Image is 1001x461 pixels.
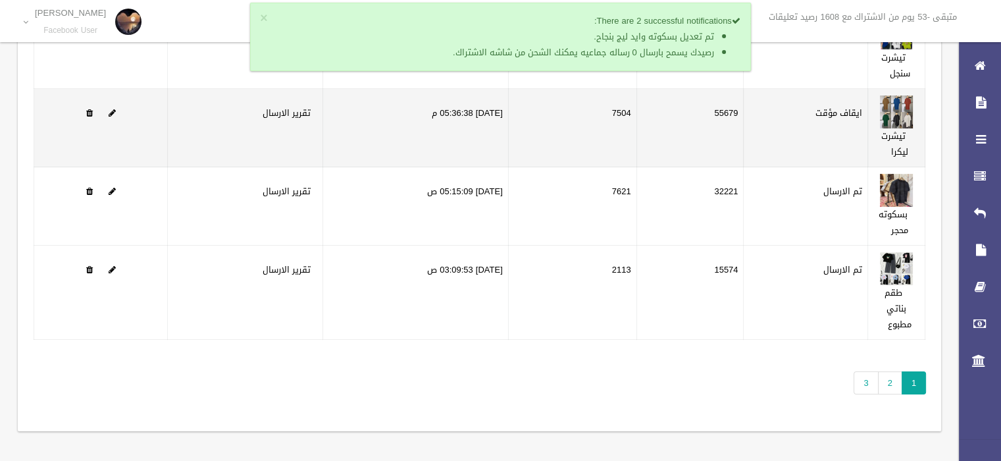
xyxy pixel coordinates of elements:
[322,246,508,340] td: [DATE] 03:09:53 ص
[880,183,913,200] a: Edit
[508,89,636,167] td: 7504
[881,128,909,160] a: تيشرت ليكرا
[109,105,116,121] a: Edit
[263,261,311,278] a: تقرير الارسال
[284,45,714,61] li: رصيدك يسمح بارسال 0 رساله جماعيه يمكنك الشحن من شاشه الاشتراك.
[109,261,116,278] a: Edit
[35,8,106,18] p: [PERSON_NAME]
[823,184,862,200] label: تم الارسال
[508,167,636,246] td: 7621
[322,89,508,167] td: [DATE] 05:36:38 م
[880,252,913,285] img: 638936731135407695.jpg
[881,49,910,82] a: تيشرت سنجل
[885,285,912,333] a: طقم بناتي مطبوع
[636,167,744,246] td: 32221
[636,246,744,340] td: 15574
[880,174,913,207] img: 638936717155395993.jpg
[109,183,116,200] a: Edit
[284,29,714,45] li: تم تعديل بسكوته وايد ليج بنجاح.
[854,371,878,394] a: 3
[260,12,267,25] button: ×
[878,371,902,394] a: 2
[815,105,862,121] label: ايقاف مؤقت
[322,167,508,246] td: [DATE] 05:15:09 ص
[594,13,740,29] strong: There are 2 successful notifications:
[880,105,913,121] a: Edit
[263,105,311,121] a: تقرير الارسال
[880,95,913,128] img: 638936715053871969.jpg
[823,262,862,278] label: تم الارسال
[902,371,926,394] span: 1
[263,183,311,200] a: تقرير الارسال
[508,246,636,340] td: 2113
[880,261,913,278] a: Edit
[879,206,908,238] a: بسكوته محجر
[636,89,744,167] td: 55679
[35,26,106,36] small: Facebook User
